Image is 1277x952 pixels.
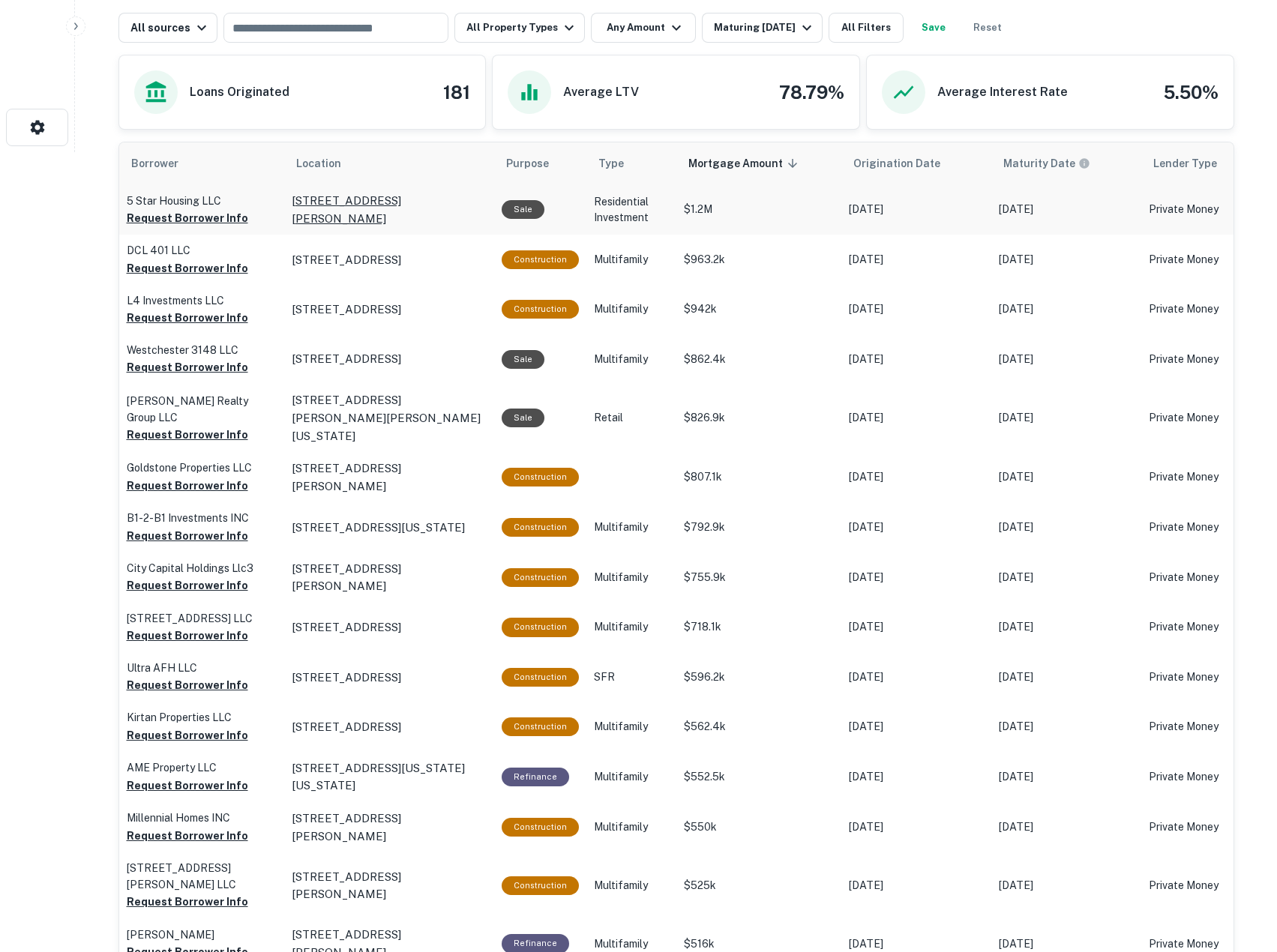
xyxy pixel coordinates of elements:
[118,13,217,43] button: All sources
[594,669,669,685] p: SFR
[849,570,984,585] p: [DATE]
[684,619,834,635] p: $718.1k
[779,79,844,106] h4: 78.79%
[849,469,984,485] p: [DATE]
[849,301,984,317] p: [DATE]
[292,718,487,736] a: [STREET_ADDRESS]
[594,719,669,735] p: Multifamily
[594,878,669,894] p: Multifamily
[849,519,984,535] p: [DATE]
[1149,719,1269,735] p: Private Money
[292,192,487,227] a: [STREET_ADDRESS][PERSON_NAME]
[1149,202,1269,217] p: Private Money
[127,759,277,776] p: AME Property LLC
[494,142,586,184] th: Purpose
[684,719,834,735] p: $562.4k
[292,391,487,445] a: [STREET_ADDRESS][PERSON_NAME][PERSON_NAME][US_STATE]
[292,251,401,269] p: [STREET_ADDRESS]
[849,719,984,735] p: [DATE]
[684,570,834,585] p: $755.9k
[1003,155,1110,172] span: Maturity dates displayed may be estimated. Please contact the lender for the most accurate maturi...
[1149,878,1269,894] p: Private Money
[594,352,669,367] p: Multifamily
[502,468,579,486] div: This loan purpose was for construction
[999,202,1134,217] p: [DATE]
[502,300,579,319] div: This loan purpose was for construction
[502,818,579,837] div: This loan purpose was for construction
[292,460,487,495] a: [STREET_ADDRESS][PERSON_NAME]
[127,777,248,795] button: Request Borrower Info
[292,669,401,687] p: [STREET_ADDRESS]
[999,469,1134,485] p: [DATE]
[502,350,544,369] div: Sale
[684,936,834,952] p: $516k
[999,252,1134,268] p: [DATE]
[127,426,248,444] button: Request Borrower Info
[688,154,802,172] span: Mortgage Amount
[563,83,639,101] h6: Average LTV
[292,618,401,636] p: [STREET_ADDRESS]
[292,301,401,319] p: [STREET_ADDRESS]
[1149,410,1269,426] p: Private Money
[684,878,834,894] p: $525k
[937,83,1068,101] h6: Average Interest Rate
[849,410,984,426] p: [DATE]
[454,13,585,43] button: All Property Types
[292,618,487,636] a: [STREET_ADDRESS]
[853,154,960,172] span: Origination Date
[598,154,643,172] span: Type
[910,13,958,43] button: Save your search to get updates of matches that match your search criteria.
[991,142,1141,184] th: Maturity dates displayed may be estimated. Please contact the lender for the most accurate maturi...
[127,477,248,495] button: Request Borrower Info
[849,669,984,685] p: [DATE]
[594,519,669,535] p: Multifamily
[502,876,579,895] div: This loan purpose was for construction
[292,718,401,736] p: [STREET_ADDRESS]
[684,252,834,268] p: $963.2k
[849,252,984,268] p: [DATE]
[1164,79,1219,106] h4: 5.50%
[127,726,248,744] button: Request Borrower Info
[506,154,568,172] span: Purpose
[1149,252,1269,268] p: Private Money
[127,709,277,726] p: Kirtan Properties LLC
[292,519,487,537] a: [STREET_ADDRESS][US_STATE]
[591,13,696,43] button: Any Amount
[849,352,984,367] p: [DATE]
[594,252,669,268] p: Multifamily
[292,868,487,903] a: [STREET_ADDRESS][PERSON_NAME]
[999,878,1134,894] p: [DATE]
[127,627,248,645] button: Request Borrower Info
[127,676,248,694] button: Request Borrower Info
[684,519,834,535] p: $792.9k
[292,350,487,368] a: [STREET_ADDRESS]
[1149,669,1269,685] p: Private Money
[127,810,277,826] p: Millennial Homes INC
[999,301,1134,317] p: [DATE]
[127,358,248,376] button: Request Borrower Info
[1003,155,1075,172] h6: Maturity Date
[999,936,1134,952] p: [DATE]
[292,251,487,269] a: [STREET_ADDRESS]
[1202,832,1277,904] iframe: Chat Widget
[127,610,277,627] p: [STREET_ADDRESS] LLC
[127,393,277,426] p: [PERSON_NAME] Realty Group LLC
[999,719,1134,735] p: [DATE]
[502,409,544,427] div: Sale
[127,292,277,309] p: L4 Investments LLC
[1149,819,1269,835] p: Private Money
[127,927,277,943] p: [PERSON_NAME]
[594,570,669,585] p: Multifamily
[127,209,248,227] button: Request Borrower Info
[1149,301,1269,317] p: Private Money
[684,469,834,485] p: $807.1k
[292,810,487,845] p: [STREET_ADDRESS][PERSON_NAME]
[296,154,361,172] span: Location
[443,79,470,106] h4: 181
[292,669,487,687] a: [STREET_ADDRESS]
[594,194,669,226] p: Residential Investment
[999,570,1134,585] p: [DATE]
